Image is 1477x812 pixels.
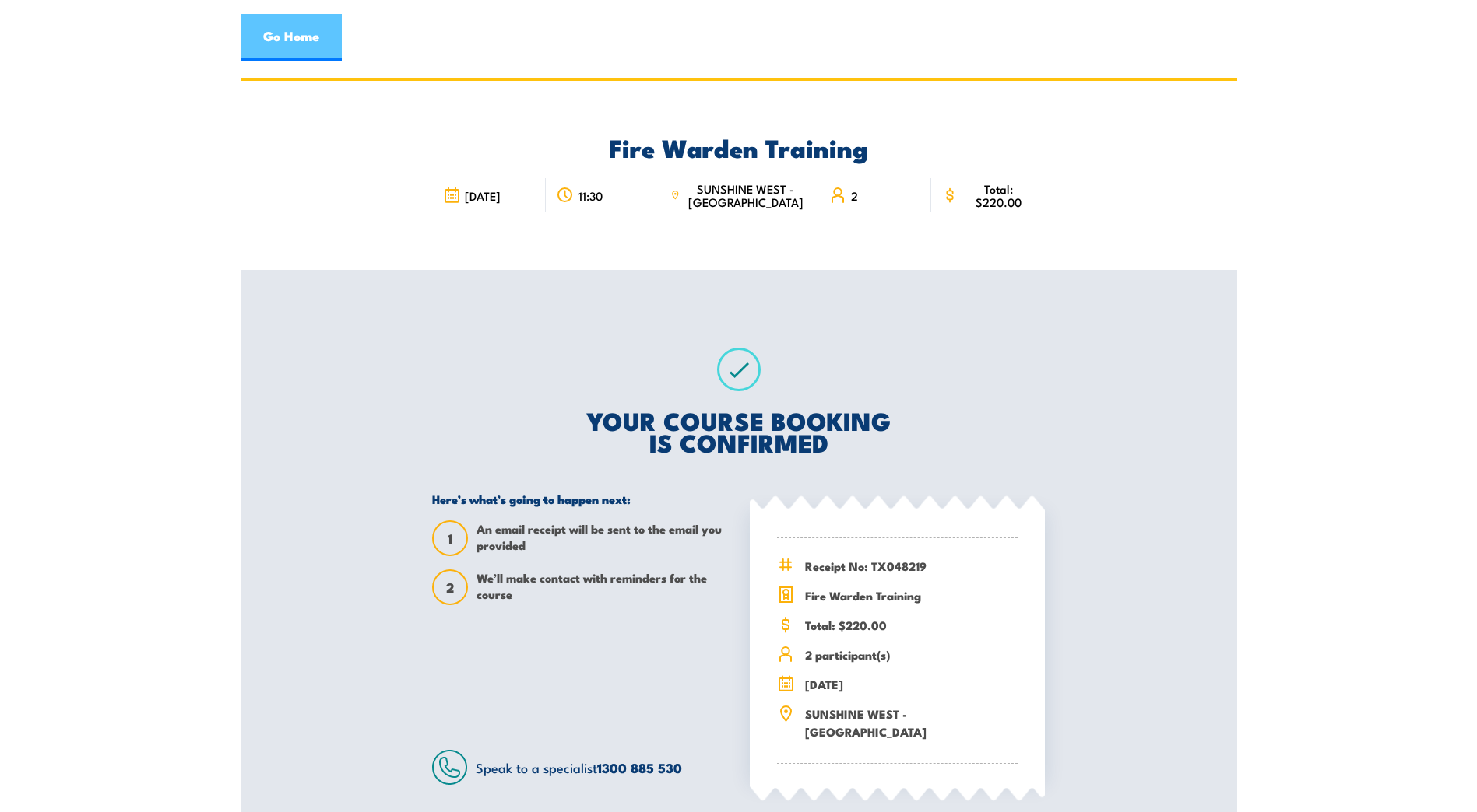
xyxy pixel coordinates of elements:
a: Go Home [241,14,342,61]
h2: YOUR COURSE BOOKING IS CONFIRMED [432,409,1045,453]
span: Total: $220.00 [805,616,1018,634]
span: An email receipt will be sent to the email you provided [477,520,727,556]
span: Total: $220.00 [962,182,1034,208]
span: 2 participant(s) [805,646,1018,663]
span: 2 [434,579,466,596]
span: Speak to a specialist [476,758,682,777]
span: We’ll make contact with reminders for the course [477,569,727,605]
span: SUNSHINE WEST - [GEOGRAPHIC_DATA] [684,182,807,208]
span: [DATE] [465,189,501,202]
span: 2 [851,189,858,202]
span: 1 [434,530,466,547]
h5: Here’s what’s going to happen next: [432,492,727,506]
span: Fire Warden Training [805,586,1018,604]
a: 1300 885 530 [597,758,682,778]
span: Receipt No: TX048219 [805,557,1018,575]
span: 11:30 [578,189,603,202]
span: [DATE] [805,675,1018,693]
h2: Fire Warden Training [432,136,1045,158]
span: SUNSHINE WEST - [GEOGRAPHIC_DATA] [805,705,1018,740]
